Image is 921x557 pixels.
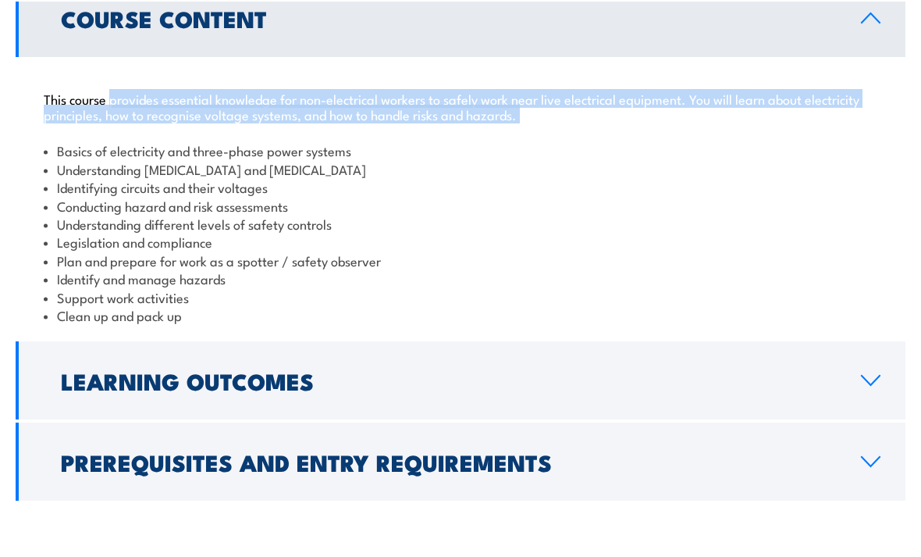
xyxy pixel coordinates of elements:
a: Learning Outcomes [16,340,905,418]
li: Identify and manage hazards [44,268,877,286]
li: Conducting hazard and risk assessments [44,195,877,213]
h2: Course Content [61,6,836,27]
a: Prerequisites and Entry Requirements [16,421,905,499]
li: Understanding [MEDICAL_DATA] and [MEDICAL_DATA] [44,159,877,177]
p: This course provides essential knowledge for non-electrical workers to safely work near live elec... [44,89,877,120]
li: Understanding different levels of safety controls [44,213,877,231]
li: Clean up and pack up [44,305,877,323]
li: Basics of electricity and three-phase power systems [44,140,877,158]
li: Support work activities [44,287,877,305]
li: Identifying circuits and their voltages [44,177,877,195]
li: Plan and prepare for work as a spotter / safety observer [44,250,877,268]
h2: Learning Outcomes [61,369,836,389]
h2: Prerequisites and Entry Requirements [61,450,836,470]
li: Legislation and compliance [44,231,877,249]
